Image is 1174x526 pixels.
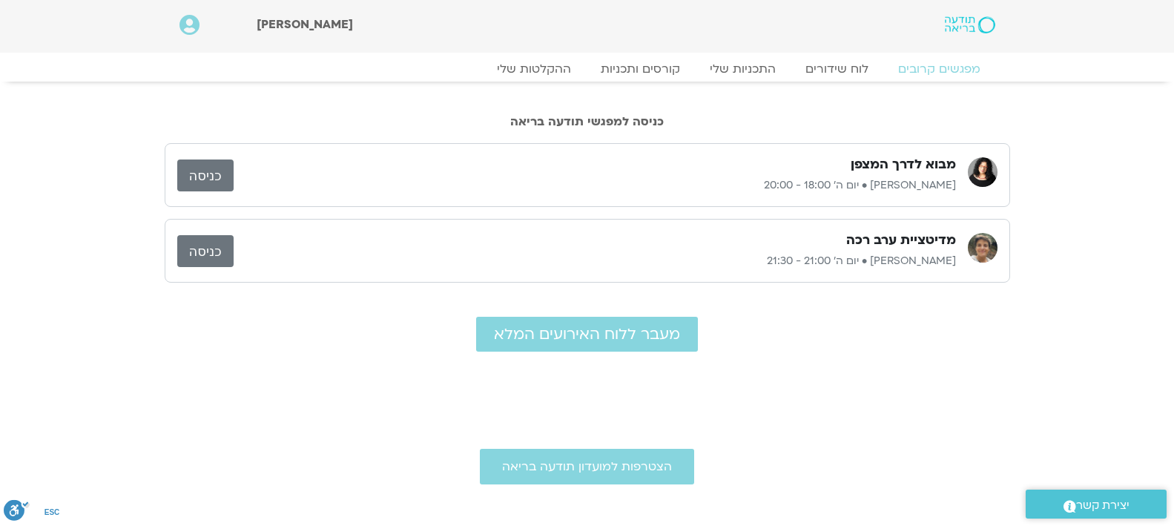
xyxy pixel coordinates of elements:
span: הצטרפות למועדון תודעה בריאה [502,460,672,473]
a: ההקלטות שלי [482,62,586,76]
a: כניסה [177,235,234,267]
h3: מדיטציית ערב רכה [846,231,956,249]
p: [PERSON_NAME] • יום ה׳ 18:00 - 20:00 [234,177,956,194]
img: נעם גרייף [968,233,997,263]
a: לוח שידורים [791,62,883,76]
nav: Menu [179,62,995,76]
h2: כניסה למפגשי תודעה בריאה [165,115,1010,128]
a: מעבר ללוח האירועים המלא [476,317,698,352]
a: יצירת קשר [1026,490,1167,519]
p: [PERSON_NAME] • יום ה׳ 21:00 - 21:30 [234,252,956,270]
img: ארנינה קשתן [968,157,997,187]
span: [PERSON_NAME] [257,16,353,33]
a: הצטרפות למועדון תודעה בריאה [480,449,694,484]
span: מעבר ללוח האירועים המלא [494,326,680,343]
h3: מבוא לדרך המצפן [851,156,956,174]
a: התכניות שלי [695,62,791,76]
a: כניסה [177,160,234,191]
a: קורסים ותכניות [586,62,695,76]
span: יצירת קשר [1076,496,1130,516]
a: מפגשים קרובים [883,62,995,76]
